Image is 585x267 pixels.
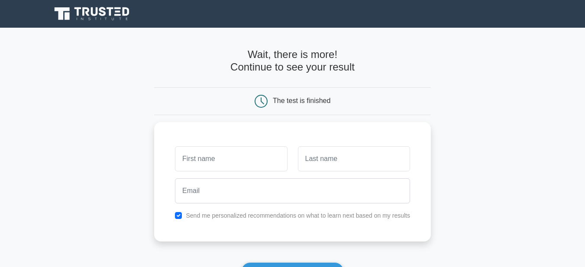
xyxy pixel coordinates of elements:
[175,178,410,203] input: Email
[175,146,287,171] input: First name
[273,97,330,104] div: The test is finished
[298,146,410,171] input: Last name
[154,48,431,74] h4: Wait, there is more! Continue to see your result
[186,212,410,219] label: Send me personalized recommendations on what to learn next based on my results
